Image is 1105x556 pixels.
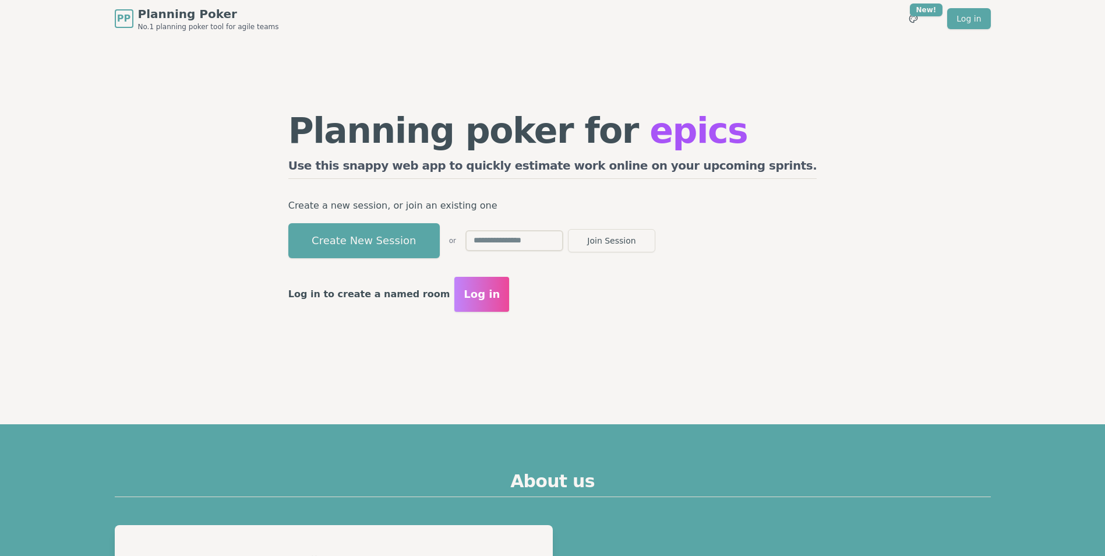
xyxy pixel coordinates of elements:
[947,8,990,29] a: Log in
[464,286,500,302] span: Log in
[454,277,509,312] button: Log in
[449,236,456,245] span: or
[115,471,991,497] h2: About us
[903,8,924,29] button: New!
[288,113,817,148] h1: Planning poker for
[288,223,440,258] button: Create New Session
[649,110,747,151] span: epics
[288,198,817,214] p: Create a new session, or join an existing one
[568,229,655,252] button: Join Session
[288,157,817,179] h2: Use this snappy web app to quickly estimate work online on your upcoming sprints.
[117,12,130,26] span: PP
[910,3,943,16] div: New!
[288,286,450,302] p: Log in to create a named room
[138,6,279,22] span: Planning Poker
[138,22,279,31] span: No.1 planning poker tool for agile teams
[115,6,279,31] a: PPPlanning PokerNo.1 planning poker tool for agile teams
